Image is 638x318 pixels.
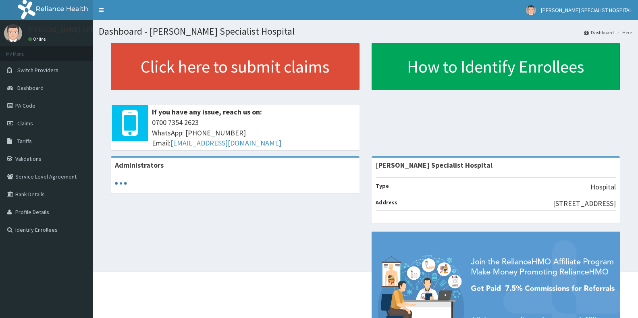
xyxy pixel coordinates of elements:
a: Online [28,36,48,42]
p: Hospital [590,182,616,192]
b: Administrators [115,160,164,170]
a: How to Identify Enrollees [372,43,620,90]
a: Click here to submit claims [111,43,360,90]
p: [PERSON_NAME] SPECIALIST HOSPITAL [28,26,152,33]
strong: [PERSON_NAME] Specialist Hospital [376,160,493,170]
svg: audio-loading [115,177,127,189]
span: Dashboard [17,84,44,91]
b: Address [376,199,397,206]
a: Dashboard [584,29,614,36]
b: Type [376,182,389,189]
img: User Image [526,5,536,15]
a: [EMAIL_ADDRESS][DOMAIN_NAME] [170,138,281,148]
span: Tariffs [17,137,32,145]
b: If you have any issue, reach us on: [152,107,262,116]
img: User Image [4,24,22,42]
p: [STREET_ADDRESS] [553,198,616,209]
span: Switch Providers [17,67,58,74]
h1: Dashboard - [PERSON_NAME] Specialist Hospital [99,26,632,37]
span: Claims [17,120,33,127]
span: 0700 7354 2623 WhatsApp: [PHONE_NUMBER] Email: [152,117,355,148]
li: Here [615,29,632,36]
span: [PERSON_NAME] SPECIALIST HOSPITAL [541,6,632,14]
